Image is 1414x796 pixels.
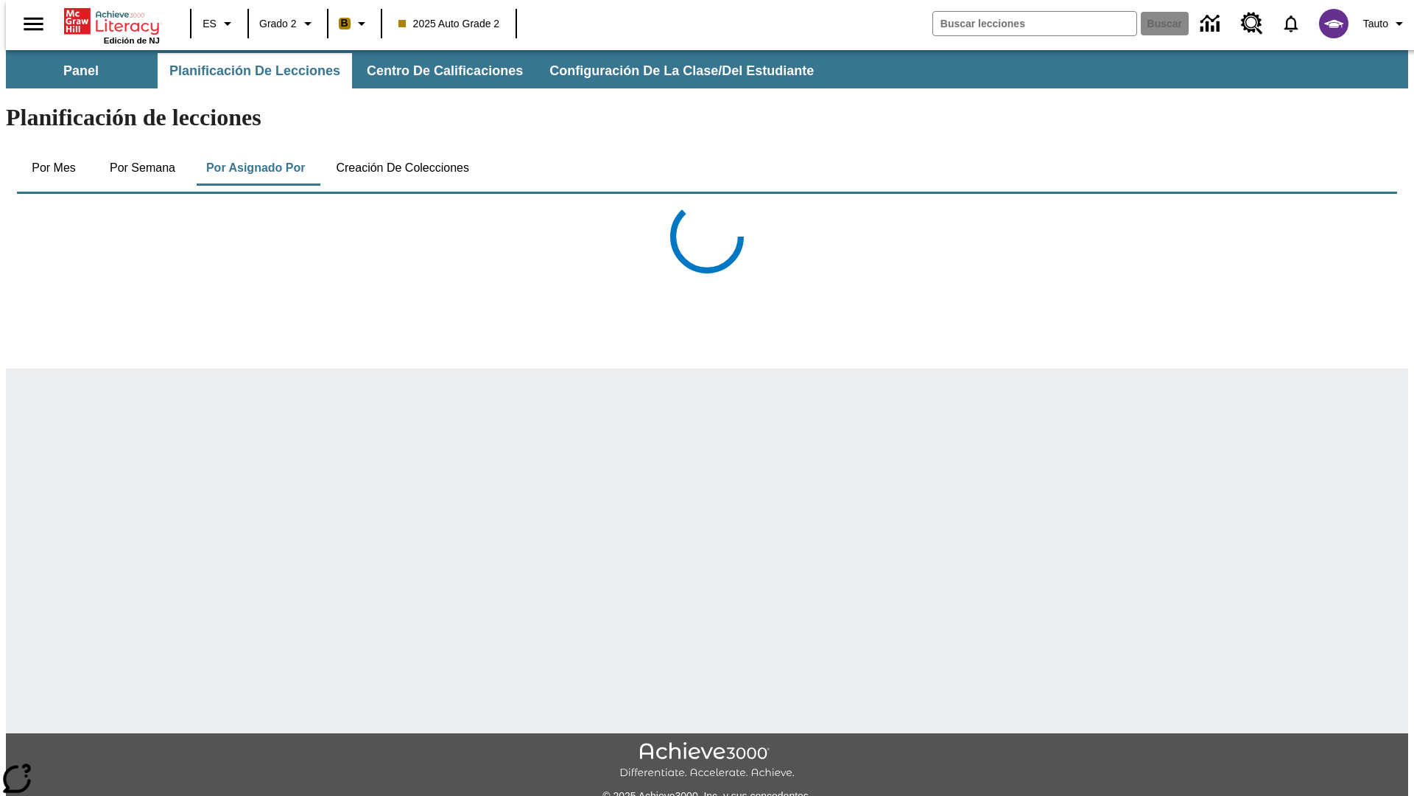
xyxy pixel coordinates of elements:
[619,742,795,780] img: Achieve3000 Differentiate Accelerate Achieve
[1319,9,1348,38] img: avatar image
[1272,4,1310,43] a: Notificaciones
[933,12,1136,35] input: Buscar campo
[196,10,243,37] button: Lenguaje: ES, Selecciona un idioma
[104,36,160,45] span: Edición de NJ
[355,53,535,88] button: Centro de calificaciones
[12,2,55,46] button: Abrir el menú lateral
[1310,4,1357,43] button: Escoja un nuevo avatar
[538,53,826,88] button: Configuración de la clase/del estudiante
[1357,10,1414,37] button: Perfil/Configuración
[1232,4,1272,43] a: Centro de recursos, Se abrirá en una pestaña nueva.
[259,16,297,32] span: Grado 2
[203,16,217,32] span: ES
[7,53,155,88] button: Panel
[6,53,827,88] div: Subbarra de navegación
[17,150,91,186] button: Por mes
[158,53,352,88] button: Planificación de lecciones
[98,150,187,186] button: Por semana
[341,14,348,32] span: B
[1363,16,1388,32] span: Tauto
[64,7,160,36] a: Portada
[324,150,481,186] button: Creación de colecciones
[398,16,500,32] span: 2025 Auto Grade 2
[194,150,317,186] button: Por asignado por
[64,5,160,45] div: Portada
[6,104,1408,131] h1: Planificación de lecciones
[333,10,376,37] button: Boost El color de la clase es anaranjado claro. Cambiar el color de la clase.
[1192,4,1232,44] a: Centro de información
[6,50,1408,88] div: Subbarra de navegación
[253,10,323,37] button: Grado: Grado 2, Elige un grado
